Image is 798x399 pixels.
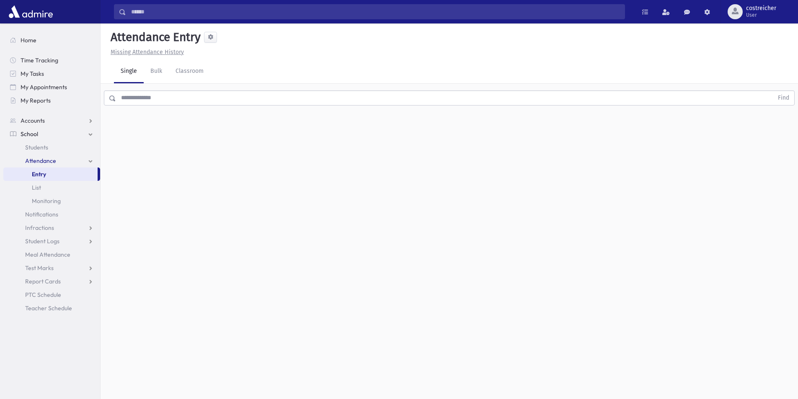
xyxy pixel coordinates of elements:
a: Attendance [3,154,100,167]
a: Students [3,141,100,154]
a: Notifications [3,208,100,221]
a: My Tasks [3,67,100,80]
img: AdmirePro [7,3,55,20]
a: Bulk [144,60,169,83]
span: Student Logs [25,237,59,245]
input: Search [126,4,625,19]
span: My Tasks [21,70,44,77]
span: Time Tracking [21,57,58,64]
span: List [32,184,41,191]
span: Notifications [25,211,58,218]
a: Infractions [3,221,100,234]
a: School [3,127,100,141]
span: Test Marks [25,264,54,272]
button: Find [773,91,794,105]
a: Time Tracking [3,54,100,67]
a: Report Cards [3,275,100,288]
a: PTC Schedule [3,288,100,301]
a: Monitoring [3,194,100,208]
span: Monitoring [32,197,61,205]
span: Entry [32,170,46,178]
a: My Appointments [3,80,100,94]
a: Student Logs [3,234,100,248]
span: Home [21,36,36,44]
span: Students [25,144,48,151]
span: Attendance [25,157,56,165]
span: My Reports [21,97,51,104]
a: List [3,181,100,194]
span: Meal Attendance [25,251,70,258]
span: PTC Schedule [25,291,61,299]
span: Infractions [25,224,54,232]
a: Accounts [3,114,100,127]
span: User [746,12,776,18]
a: Teacher Schedule [3,301,100,315]
a: Missing Attendance History [107,49,184,56]
a: Meal Attendance [3,248,100,261]
u: Missing Attendance History [111,49,184,56]
a: Home [3,33,100,47]
span: Teacher Schedule [25,304,72,312]
a: Single [114,60,144,83]
span: costreicher [746,5,776,12]
span: Accounts [21,117,45,124]
span: My Appointments [21,83,67,91]
a: Entry [3,167,98,181]
span: Report Cards [25,278,61,285]
a: Classroom [169,60,210,83]
span: School [21,130,38,138]
a: Test Marks [3,261,100,275]
a: My Reports [3,94,100,107]
h5: Attendance Entry [107,30,201,44]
